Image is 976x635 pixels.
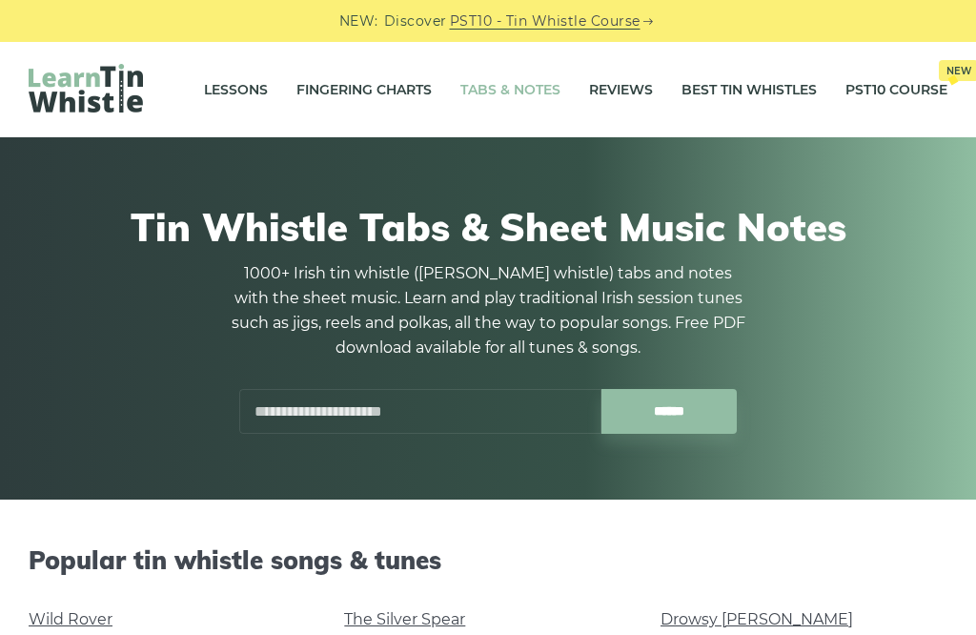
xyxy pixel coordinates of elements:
a: Tabs & Notes [460,66,560,113]
h2: Popular tin whistle songs & tunes [29,545,947,575]
a: The Silver Spear [344,610,465,628]
a: Fingering Charts [296,66,432,113]
a: Drowsy [PERSON_NAME] [661,610,853,628]
a: Lessons [204,66,268,113]
img: LearnTinWhistle.com [29,64,143,113]
a: Wild Rover [29,610,112,628]
a: Reviews [589,66,653,113]
h1: Tin Whistle Tabs & Sheet Music Notes [38,204,938,250]
a: Best Tin Whistles [681,66,817,113]
a: PST10 CourseNew [845,66,947,113]
p: 1000+ Irish tin whistle ([PERSON_NAME] whistle) tabs and notes with the sheet music. Learn and pl... [231,261,745,360]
